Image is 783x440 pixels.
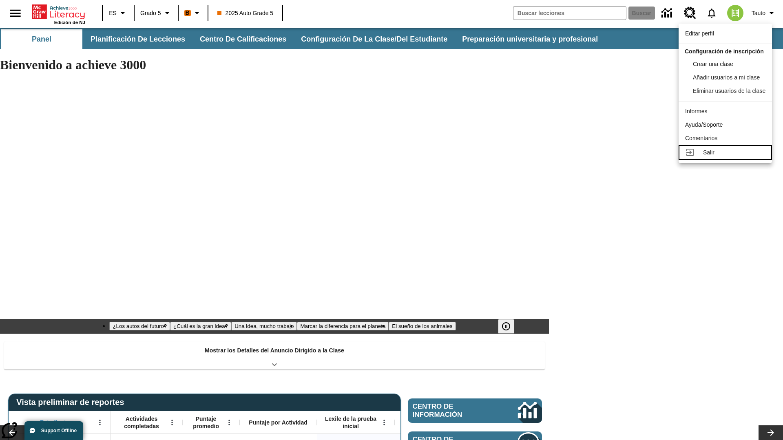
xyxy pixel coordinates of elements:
[693,61,733,67] span: Crear una clase
[685,48,764,55] span: Configuración de inscripción
[685,121,723,128] span: Ayuda/Soporte
[703,149,714,156] span: Salir
[685,30,714,37] span: Editar perfil
[685,135,717,141] span: Comentarios
[685,108,707,114] span: Informes
[693,88,765,94] span: Eliminar usuarios de la clase
[693,74,760,81] span: Añadir usuarios a mi clase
